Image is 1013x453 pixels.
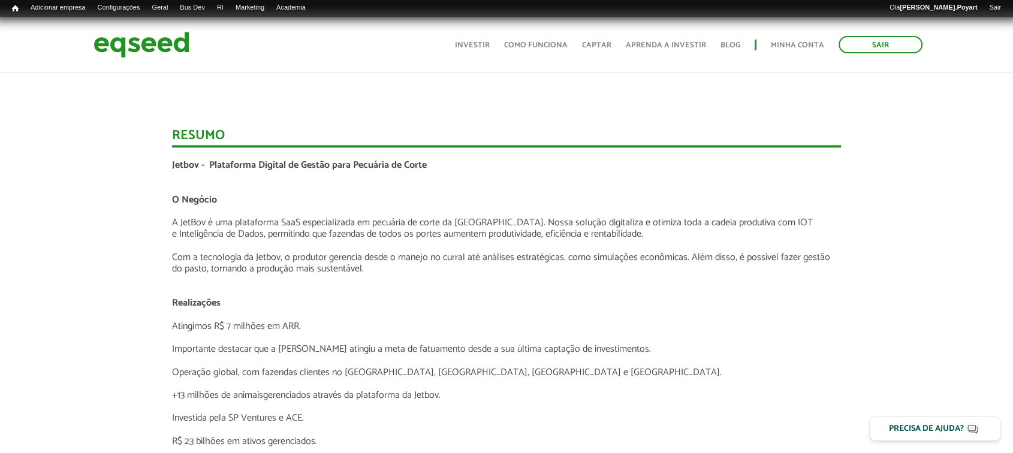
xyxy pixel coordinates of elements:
span: Início [12,4,19,13]
a: Marketing [230,3,270,13]
p: +13 milhões de animaisgerenciados através da plataforma da Jetbov. [172,389,842,401]
a: Blog [720,41,740,49]
div: Resumo [172,129,842,147]
a: Academia [270,3,312,13]
p: Operação global, com fazendas clientes no [GEOGRAPHIC_DATA], [GEOGRAPHIC_DATA], [GEOGRAPHIC_DATA]... [172,367,842,378]
a: Bus Dev [174,3,211,13]
a: Início [6,3,25,14]
a: Olá[PERSON_NAME].Poyart [884,3,984,13]
span: Realizações [172,295,221,311]
a: RI [211,3,230,13]
a: Investir [455,41,490,49]
a: Sair [839,36,922,53]
a: Sair [983,3,1007,13]
a: Captar [582,41,611,49]
span: O Negócio [172,192,217,208]
a: Minha conta [771,41,824,49]
p: Atingimos R$ 7 milhões em ARR. [172,321,842,332]
img: EqSeed [94,29,189,61]
a: Aprenda a investir [626,41,706,49]
a: Configurações [92,3,146,13]
p: Com a tecnologia da Jetbov, o produtor gerencia desde o manejo no curral até análises estratégica... [172,252,842,274]
span: Jetbov - Plataforma Digital de Gestão para Pecuária de Corte [172,157,427,173]
a: Geral [146,3,174,13]
a: Adicionar empresa [25,3,92,13]
strong: [PERSON_NAME].Poyart [900,4,977,11]
p: Investida pela SP Ventures e ACE. [172,412,842,424]
p: Importante destacar que a [PERSON_NAME] atingiu a meta de fatuamento desde a sua última captação ... [172,343,842,355]
p: A JetBov é uma plataforma SaaS especializada em pecuária de corte da [GEOGRAPHIC_DATA]. Nossa sol... [172,217,842,240]
p: R$ 23 bilhões em ativos gerenciados. [172,436,842,447]
a: Como funciona [504,41,568,49]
